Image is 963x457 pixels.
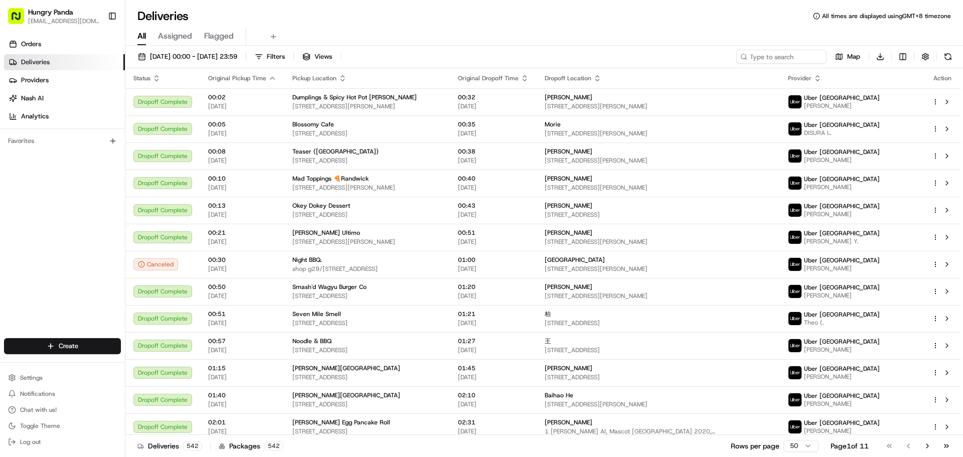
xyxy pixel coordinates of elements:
span: Uber [GEOGRAPHIC_DATA] [804,202,880,210]
span: 00:38 [458,147,529,156]
span: Providers [21,76,49,85]
span: Uber [GEOGRAPHIC_DATA] [804,94,880,102]
span: Morie [545,120,561,128]
span: [PERSON_NAME] [545,283,592,291]
span: [STREET_ADDRESS] [292,400,442,408]
span: 00:21 [208,229,276,237]
span: 01:45 [458,364,529,372]
span: 01:00 [458,256,529,264]
span: [PERSON_NAME][GEOGRAPHIC_DATA] [292,364,400,372]
span: Smash'd Wagyu Burger Co [292,283,367,291]
span: [PERSON_NAME] Y. [804,237,880,245]
img: uber-new-logo.jpeg [788,285,801,298]
span: Provider [788,74,812,82]
img: uber-new-logo.jpeg [788,393,801,406]
span: [STREET_ADDRESS] [292,292,442,300]
span: 02:01 [208,418,276,426]
span: [STREET_ADDRESS][PERSON_NAME] [545,292,772,300]
span: Map [847,52,860,61]
span: [PERSON_NAME] [545,364,592,372]
span: [DATE] [458,184,529,192]
span: Settings [20,374,43,382]
span: [DATE] [458,102,529,110]
span: [PERSON_NAME] [804,400,880,408]
span: 00:08 [208,147,276,156]
span: [DATE] [458,238,529,246]
span: [DATE] [458,211,529,219]
div: Canceled [133,258,178,270]
span: [PERSON_NAME] [545,418,592,426]
span: Uber [GEOGRAPHIC_DATA] [804,175,880,183]
span: All [137,30,146,42]
button: Chat with us! [4,403,121,417]
span: [DATE] [458,129,529,137]
span: Pylon [100,55,121,63]
button: Log out [4,435,121,449]
span: [DATE] [458,157,529,165]
span: [DATE] [208,373,276,381]
div: 542 [183,441,202,450]
span: [STREET_ADDRESS] [292,319,442,327]
span: [PERSON_NAME] [804,102,880,110]
span: [DATE] [458,400,529,408]
span: Uber [GEOGRAPHIC_DATA] [804,419,880,427]
span: Dumplings & Spicy Hot Pot [PERSON_NAME] [292,93,417,101]
a: Nash AI [4,90,125,106]
img: uber-new-logo.jpeg [788,149,801,163]
button: Notifications [4,387,121,401]
span: [DATE] [458,373,529,381]
span: [PERSON_NAME] Ultimo [292,229,360,237]
span: [DATE] [458,319,529,327]
a: Orders [4,36,125,52]
span: Blossomy Cafe [292,120,334,128]
span: [STREET_ADDRESS][PERSON_NAME] [292,102,442,110]
span: 00:57 [208,337,276,345]
img: uber-new-logo.jpeg [788,366,801,379]
span: [PERSON_NAME] Egg Pancake Roll [292,418,390,426]
div: Packages [219,441,283,451]
span: 01:21 [458,310,529,318]
span: [PERSON_NAME] [545,93,592,101]
span: Analytics [21,112,49,121]
span: [DATE] [208,292,276,300]
span: [PERSON_NAME] [545,147,592,156]
span: [STREET_ADDRESS] [545,211,772,219]
span: All times are displayed using GMT+8 timezone [822,12,951,20]
span: 02:31 [458,418,529,426]
span: [DATE] [458,427,529,435]
span: 00:43 [458,202,529,210]
a: Powered byPylon [71,55,121,63]
span: Baihao He [545,391,573,399]
img: uber-new-logo.jpeg [788,420,801,433]
a: Providers [4,72,125,88]
span: 00:10 [208,175,276,183]
span: Notifications [20,390,55,398]
button: Toggle Theme [4,419,121,433]
span: 00:32 [458,93,529,101]
img: uber-new-logo.jpeg [788,339,801,352]
span: 02:10 [458,391,529,399]
span: 00:30 [208,256,276,264]
span: [PERSON_NAME] [804,291,880,299]
div: Page 1 of 11 [831,441,869,451]
span: Uber [GEOGRAPHIC_DATA] [804,365,880,373]
img: uber-new-logo.jpeg [788,231,801,244]
span: Deliveries [21,58,50,67]
span: [PERSON_NAME] [545,202,592,210]
span: Views [314,52,332,61]
span: [STREET_ADDRESS] [292,129,442,137]
span: Status [133,74,150,82]
div: Deliveries [137,441,202,451]
button: Hungry Panda[EMAIL_ADDRESS][DOMAIN_NAME] [4,4,104,28]
img: uber-new-logo.jpeg [788,177,801,190]
span: Toggle Theme [20,422,60,430]
span: Hungry Panda [28,7,73,17]
span: Theo (. [804,319,880,327]
span: Mad Toppings 🍕Randwick [292,175,369,183]
span: [DATE] [458,292,529,300]
span: [DATE] [208,265,276,273]
span: Noodle & BBQ [292,337,332,345]
span: [DATE] 00:00 - [DATE] 23:59 [150,52,237,61]
img: uber-new-logo.jpeg [788,95,801,108]
p: Rows per page [731,441,779,451]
